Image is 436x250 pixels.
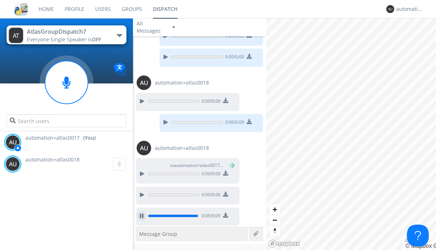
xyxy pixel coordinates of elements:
img: 373638.png [386,5,394,13]
span: 0:00 / 0:00 [223,54,244,62]
img: download media button [247,54,252,59]
span: to automation+atlas0017 [170,162,225,169]
button: AtlasGroupDispatch7Everyone·Single Speaker isOFF [7,25,126,44]
img: download media button [247,119,252,124]
span: 0:00 / 0:00 [223,33,244,41]
span: 0:00 / 0:00 [199,192,221,200]
img: cddb5a64eb264b2086981ab96f4c1ba7 [15,3,28,16]
span: OFF [92,36,101,43]
span: automation+atlas0018 [155,144,209,152]
iframe: Toggle Customer Support [407,225,429,246]
span: Single Speaker is [51,36,101,43]
img: download media button [223,213,228,218]
img: 373638.png [137,141,151,155]
button: Zoom out [270,215,280,225]
span: Zoom out [270,215,280,225]
div: (You) [83,134,96,142]
span: 0:00 / 0:00 [223,119,244,127]
a: Mapbox [405,243,432,249]
img: 373638.png [5,157,20,171]
div: AtlasGroupDispatch7 [27,28,109,36]
button: Toggle attribution [405,239,411,242]
span: automation+atlas0017 [25,134,80,142]
img: download media button [223,98,228,103]
img: 373638.png [5,135,20,149]
span: 0:09 / 0:09 [199,213,221,221]
input: Search users [7,114,126,127]
span: automation+atlas0018 [155,79,209,86]
div: All Messages [137,20,166,34]
span: 0:00 / 0:00 [199,171,221,179]
img: Translation enabled [114,63,126,76]
span: (You) [223,162,234,168]
img: 373638.png [9,28,23,43]
img: download media button [223,192,228,197]
img: caret-down-sm.svg [172,26,175,28]
img: download media button [223,171,228,176]
div: automation+atlas0017 [396,5,423,13]
button: Zoom in [270,204,280,215]
span: 0:00 / 0:00 [199,98,221,106]
a: Mapbox logo [268,239,300,248]
div: Everyone · [27,36,109,43]
button: Reset bearing to north [270,225,280,236]
span: automation+atlas0018 [25,156,80,163]
img: 373638.png [137,75,151,90]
